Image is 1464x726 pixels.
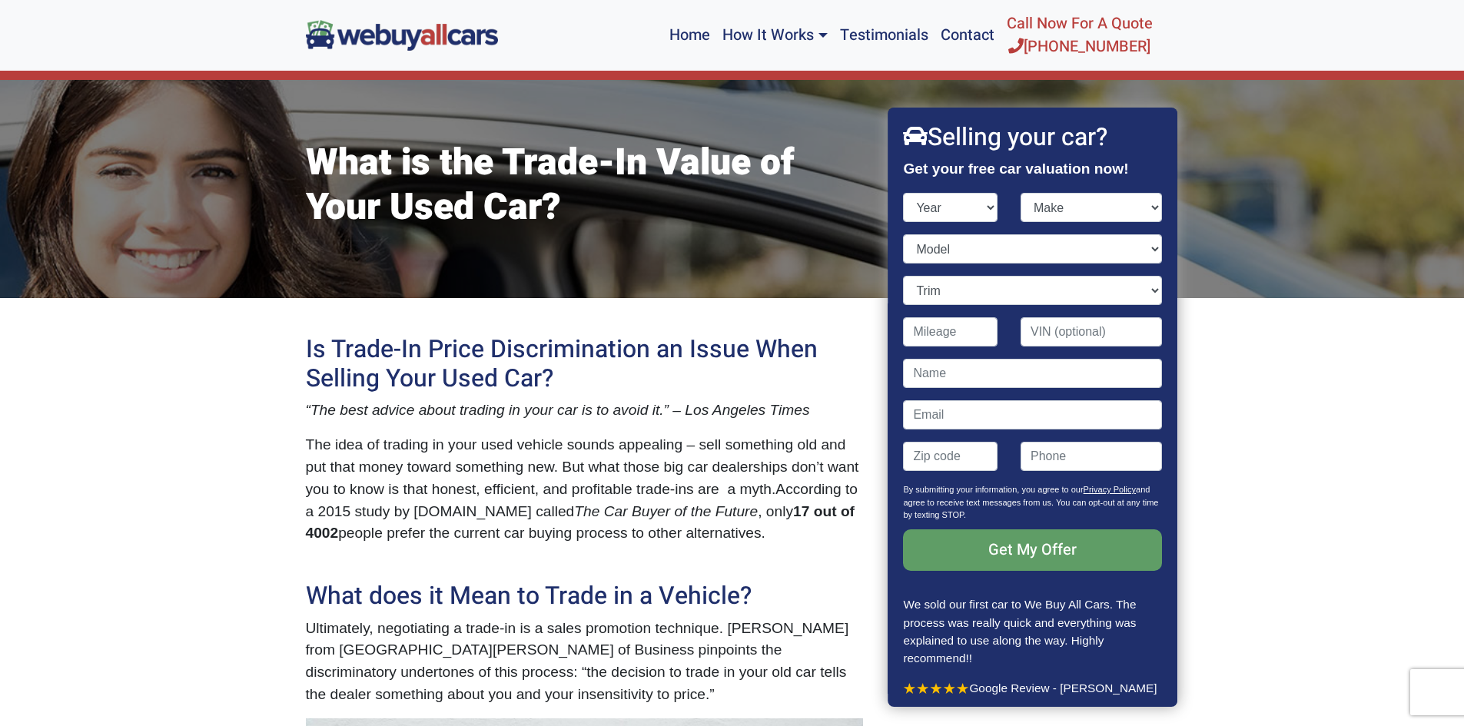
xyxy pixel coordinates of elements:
[1021,442,1162,471] input: Phone
[716,6,833,65] a: How It Works
[306,481,858,519] span: According to a 2015 study by [DOMAIN_NAME] called
[306,582,867,611] h2: What does it Mean to Trade in a Vehicle?
[904,529,1162,571] input: Get My Offer
[327,402,809,418] span: e best advice about trading in your car is to avoid it.” – Los Angeles Times
[904,483,1162,529] p: By submitting your information, you agree to our and agree to receive text messages from us. You ...
[574,503,758,519] span: The Car Buyer of the Future
[338,525,765,541] span: people prefer the current car buying process to other alternatives.
[904,193,1162,595] form: Contact form
[935,6,1001,65] a: Contact
[306,402,328,418] span: “Th
[904,359,1162,388] input: Name
[904,123,1162,152] h2: Selling your car?
[306,620,849,702] span: Ultimately, negotiating a trade-in is a sales promotion technique. [PERSON_NAME] from [GEOGRAPHIC...
[834,6,935,65] a: Testimonials
[1001,6,1159,65] a: Call Now For A Quote[PHONE_NUMBER]
[306,20,498,50] img: We Buy All Cars in NJ logo
[306,436,859,497] span: The idea of trading in your used vehicle sounds appealing – sell something old and put that money...
[1021,317,1162,346] input: VIN (optional)
[663,6,716,65] a: Home
[306,335,867,394] h2: Is Trade-In Price Discrimination an Issue When Selling Your Used Car?
[904,400,1162,429] input: Email
[904,317,998,346] input: Mileage
[306,141,867,230] h1: What is the Trade-In Value of Your Used Car?
[904,161,1129,177] strong: Get your free car valuation now!
[758,503,793,519] span: , only
[904,679,1162,697] p: Google Review - [PERSON_NAME]
[1084,485,1136,494] a: Privacy Policy
[904,595,1162,666] p: We sold our first car to We Buy All Cars. The process was really quick and everything was explain...
[904,442,998,471] input: Zip code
